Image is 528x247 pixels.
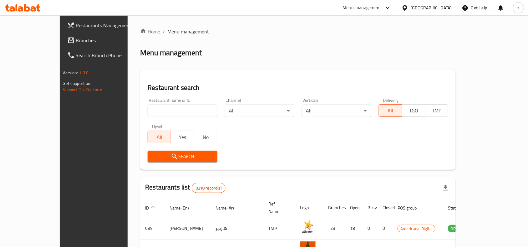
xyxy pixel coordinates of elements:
span: Ref. Name [268,200,287,215]
span: Status [448,204,468,212]
th: Open [345,198,363,217]
div: Total records count [192,183,226,193]
span: ID [145,204,157,212]
span: Menu management [167,28,209,35]
span: Search Branch Phone [76,52,143,59]
h2: Restaurants list [145,183,226,193]
span: Search [153,153,212,161]
nav: breadcrumb [140,28,456,35]
a: Branches [62,33,148,48]
div: All [302,105,371,117]
span: 9218 record(s) [192,185,225,191]
td: هارديز [211,217,263,240]
a: Search Branch Phone [62,48,148,63]
li: / [163,28,165,35]
span: POS group [398,204,425,212]
span: 1.0.0 [79,69,89,77]
button: All [379,104,402,117]
span: All [382,106,400,115]
th: Logo [295,198,323,217]
button: TGO [402,104,425,117]
span: Branches [76,37,143,44]
td: 18 [345,217,363,240]
div: Export file [438,180,453,195]
th: Branches [323,198,345,217]
span: No [197,133,215,142]
a: Home [140,28,160,35]
span: Restaurants Management [76,22,143,29]
span: Name (En) [170,204,197,212]
div: All [225,105,294,117]
label: Delivery [383,98,399,102]
label: Upsell [152,125,164,129]
button: Search [148,151,217,162]
img: Hardee's [300,219,316,235]
span: OPEN [448,225,463,232]
button: All [148,131,171,143]
a: Restaurants Management [62,18,148,33]
td: TMP [263,217,295,240]
div: Menu-management [343,4,381,12]
span: Version: [63,69,78,77]
td: 0 [378,217,393,240]
input: Search for restaurant name or ID.. [148,105,217,117]
span: Get support on: [63,79,92,87]
a: Support.OpsPlatform [63,86,103,94]
td: [PERSON_NAME] [165,217,211,240]
td: 639 [140,217,165,240]
span: TGO [405,106,423,115]
span: z [518,4,520,11]
th: Closed [378,198,393,217]
span: Americana-Digital [398,225,435,232]
h2: Menu management [140,48,202,58]
h2: Restaurant search [148,83,448,92]
div: [GEOGRAPHIC_DATA] [411,4,452,11]
th: Busy [363,198,378,217]
span: TMP [428,106,446,115]
td: 23 [323,217,345,240]
span: Yes [174,133,192,142]
span: Name (Ar) [216,204,242,212]
button: Yes [171,131,194,143]
button: No [194,131,217,143]
td: 0 [363,217,378,240]
span: All [150,133,169,142]
button: TMP [425,104,449,117]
